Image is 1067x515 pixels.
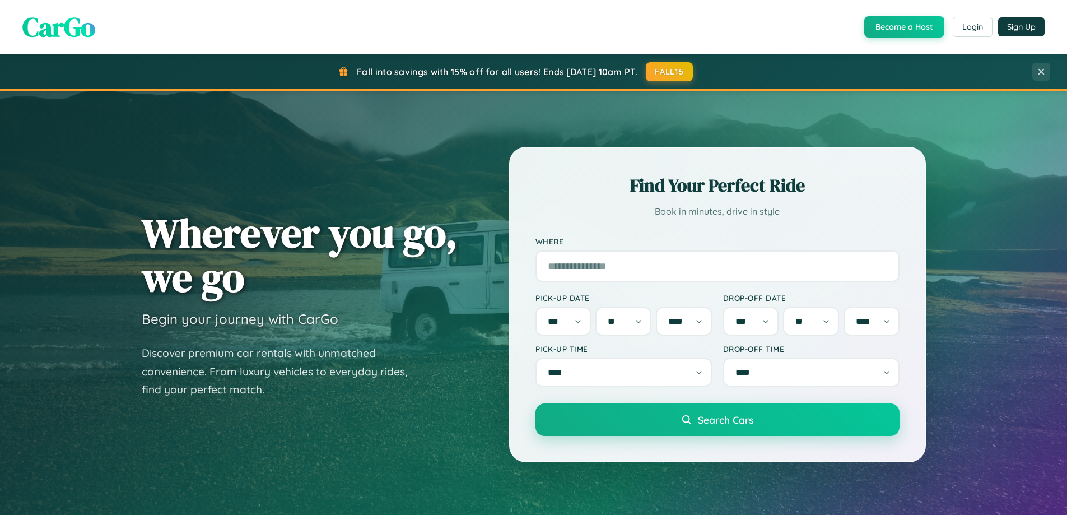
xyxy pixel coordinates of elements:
button: Login [953,17,993,37]
h3: Begin your journey with CarGo [142,310,338,327]
button: FALL15 [646,62,693,81]
label: Where [535,236,900,246]
p: Discover premium car rentals with unmatched convenience. From luxury vehicles to everyday rides, ... [142,344,422,399]
span: CarGo [22,8,95,45]
span: Search Cars [698,414,753,426]
button: Search Cars [535,403,900,436]
label: Drop-off Date [723,293,900,303]
p: Book in minutes, drive in style [535,203,900,220]
label: Pick-up Date [535,293,712,303]
button: Become a Host [864,16,944,38]
span: Fall into savings with 15% off for all users! Ends [DATE] 10am PT. [357,66,637,77]
label: Drop-off Time [723,344,900,354]
button: Sign Up [998,17,1045,36]
label: Pick-up Time [535,344,712,354]
h2: Find Your Perfect Ride [535,173,900,198]
h1: Wherever you go, we go [142,211,458,299]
